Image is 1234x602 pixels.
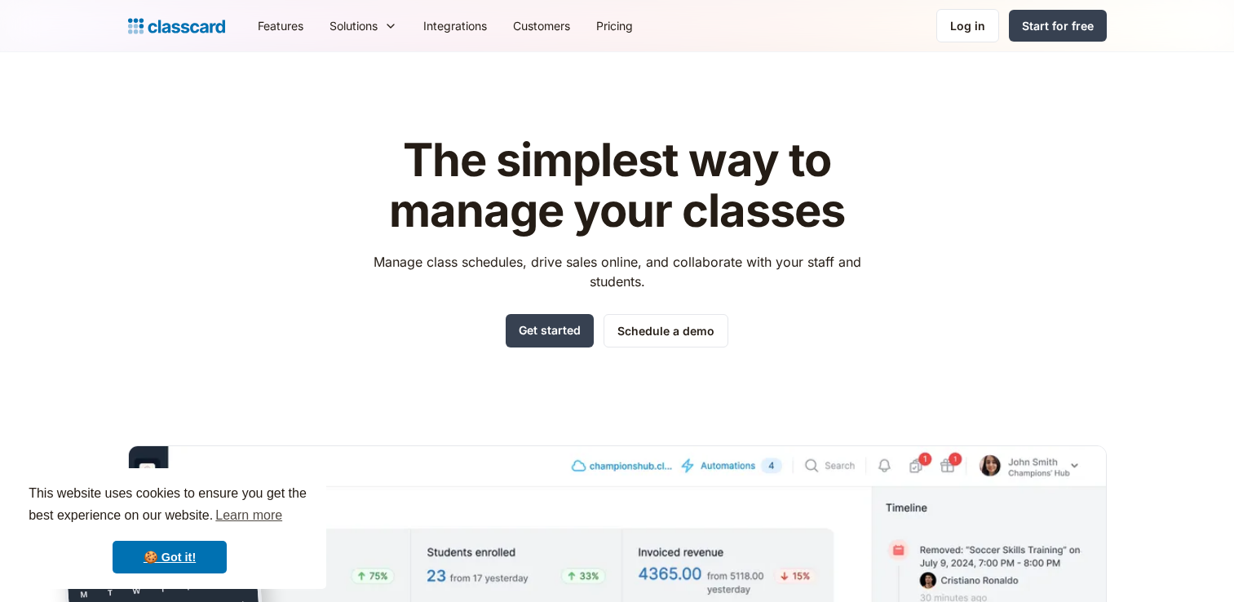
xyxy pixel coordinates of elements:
[29,484,311,528] span: This website uses cookies to ensure you get the best experience on our website.
[506,314,594,347] a: Get started
[1009,10,1107,42] a: Start for free
[950,17,985,34] div: Log in
[583,7,646,44] a: Pricing
[604,314,728,347] a: Schedule a demo
[13,468,326,589] div: cookieconsent
[500,7,583,44] a: Customers
[410,7,500,44] a: Integrations
[245,7,316,44] a: Features
[1022,17,1094,34] div: Start for free
[213,503,285,528] a: learn more about cookies
[358,252,876,291] p: Manage class schedules, drive sales online, and collaborate with your staff and students.
[113,541,227,573] a: dismiss cookie message
[128,15,225,38] a: home
[316,7,410,44] div: Solutions
[358,135,876,236] h1: The simplest way to manage your classes
[936,9,999,42] a: Log in
[330,17,378,34] div: Solutions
